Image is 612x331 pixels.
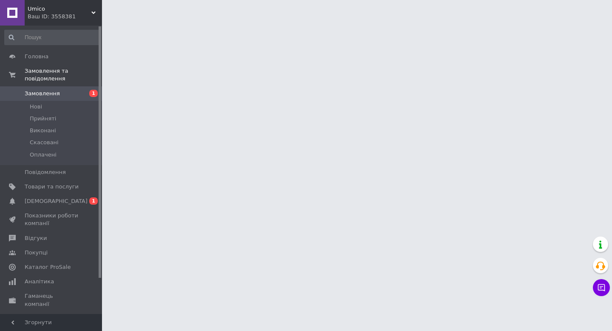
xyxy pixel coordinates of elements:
[25,90,60,97] span: Замовлення
[28,13,102,20] div: Ваш ID: 3558381
[89,197,98,205] span: 1
[25,234,47,242] span: Відгуки
[25,263,71,271] span: Каталог ProSale
[89,90,98,97] span: 1
[30,139,59,146] span: Скасовані
[25,212,79,227] span: Показники роботи компанії
[25,67,102,83] span: Замовлення та повідомлення
[4,30,100,45] input: Пошук
[30,127,56,134] span: Виконані
[25,53,48,60] span: Головна
[28,5,91,13] span: Umico
[30,103,42,111] span: Нові
[30,151,57,159] span: Оплачені
[25,197,88,205] span: [DEMOGRAPHIC_DATA]
[25,278,54,285] span: Аналітика
[25,249,48,257] span: Покупці
[30,115,56,123] span: Прийняті
[25,292,79,308] span: Гаманець компанії
[593,279,610,296] button: Чат з покупцем
[25,168,66,176] span: Повідомлення
[25,183,79,191] span: Товари та послуги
